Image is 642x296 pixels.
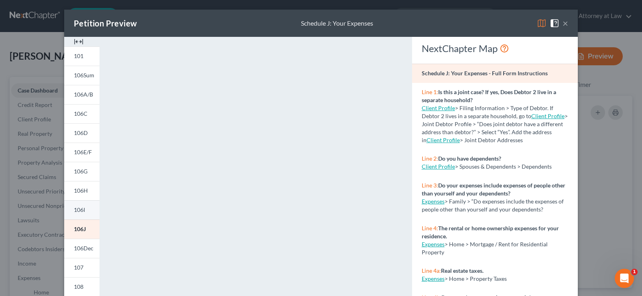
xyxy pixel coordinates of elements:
span: 107 [74,264,83,271]
span: Line 4a: [422,267,441,274]
span: Line 3: [422,182,438,189]
span: Line 4: [422,225,438,232]
strong: Do your expenses include expenses of people other than yourself and your dependents? [422,182,565,197]
img: map-eea8200ae884c6f1103ae1953ef3d486a96c86aabb227e865a55264e3737af1f.svg [537,18,547,28]
a: 106D [64,123,100,143]
a: Client Profile [531,113,565,119]
span: > Spouses & Dependents > Dependents [455,163,552,170]
a: 106I [64,200,100,219]
a: Expenses [422,241,445,248]
a: 106H [64,181,100,200]
a: 106Sum [64,66,100,85]
span: > Family > “Do expenses include the expenses of people other than yourself and your dependents? [422,198,564,213]
span: 106H [74,187,88,194]
a: Expenses [422,275,445,282]
div: NextChapter Map [422,42,568,55]
a: 101 [64,46,100,66]
span: Line 2: [422,155,438,162]
span: 106C [74,110,87,117]
strong: Is this a joint case? If yes, Does Debtor 2 live in a separate household? [422,89,556,103]
span: 106E/F [74,149,92,155]
span: > Joint Debtor Profile > “Does joint debtor have a different address than debtor?” > Select “Yes”... [422,113,568,143]
span: 106Dec [74,245,93,252]
span: 1 [631,269,638,275]
span: 106J [74,226,86,232]
span: 101 [74,52,83,59]
span: 106Sum [74,72,94,79]
span: > Home > Property Taxes [445,275,507,282]
span: 106D [74,129,88,136]
strong: Real estate taxes. [441,267,484,274]
span: > Joint Debtor Addresses [427,137,523,143]
span: > Filing Information > Type of Debtor. If Debtor 2 lives in a separate household, go to [422,105,553,119]
a: 106A/B [64,85,100,104]
div: Schedule J: Your Expenses [301,19,373,28]
span: Line 1: [422,89,438,95]
a: Expenses [422,198,445,205]
button: × [563,18,568,28]
strong: The rental or home ownership expenses for your residence. [422,225,559,240]
iframe: Intercom live chat [615,269,634,288]
img: help-close-5ba153eb36485ed6c1ea00a893f15db1cb9b99d6cae46e1a8edb6c62d00a1a76.svg [550,18,559,28]
div: Petition Preview [74,18,137,29]
span: 108 [74,283,83,290]
a: 106G [64,162,100,181]
a: 106C [64,104,100,123]
a: 106E/F [64,143,100,162]
a: 106J [64,219,100,239]
span: 106A/B [74,91,93,98]
a: Client Profile [422,163,455,170]
span: > Home > Mortgage / Rent for Residential Property [422,241,548,256]
a: 107 [64,258,100,277]
img: expand-e0f6d898513216a626fdd78e52531dac95497ffd26381d4c15ee2fc46db09dca.svg [74,37,83,46]
strong: Do you have dependents? [438,155,501,162]
a: Client Profile [427,137,460,143]
a: 106Dec [64,239,100,258]
span: 106G [74,168,87,175]
strong: Schedule J: Your Expenses - Full Form Instructions [422,70,548,77]
span: 106I [74,206,85,213]
a: Client Profile [422,105,455,111]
